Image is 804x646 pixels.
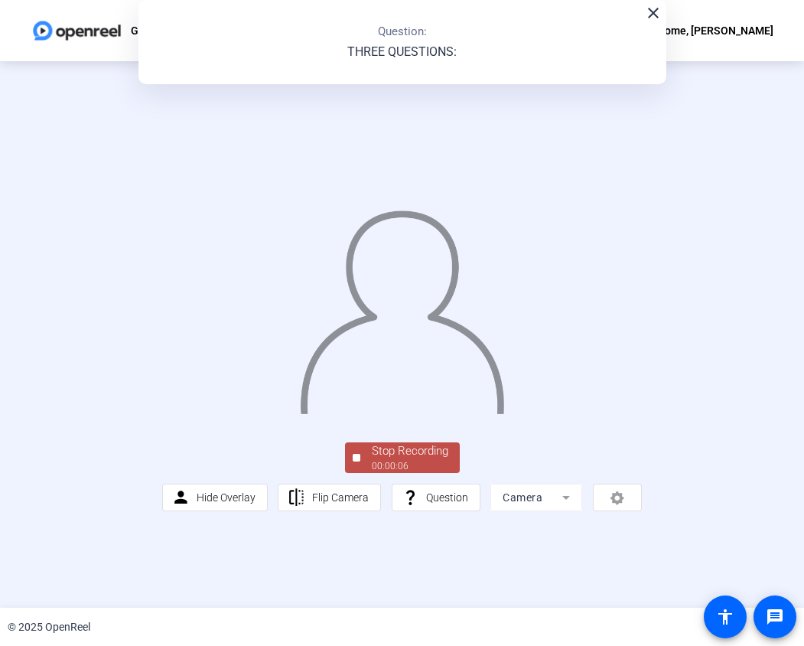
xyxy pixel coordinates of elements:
mat-icon: question_mark [401,488,420,507]
mat-icon: message [766,608,784,626]
p: Gartner Client Value (Videos) [131,21,274,40]
img: overlay [298,198,506,414]
mat-icon: accessibility [716,608,734,626]
button: Flip Camera [278,484,381,511]
div: Stop Recording [372,442,448,460]
span: Question [426,491,468,504]
button: Hide Overlay [162,484,268,511]
button: Question [392,484,480,511]
span: Hide Overlay [197,491,256,504]
p: THREE QUESTIONS: [347,43,457,61]
mat-icon: person [171,488,190,507]
button: Stop Recording00:00:06 [345,442,460,474]
span: Flip Camera [312,491,369,504]
img: OpenReel logo [31,15,123,46]
div: Welcome, [PERSON_NAME] [641,21,773,40]
p: Question: [378,23,427,41]
mat-icon: flip [287,488,306,507]
div: 00:00:06 [372,459,448,473]
mat-icon: close [644,4,662,22]
div: © 2025 OpenReel [8,619,90,635]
